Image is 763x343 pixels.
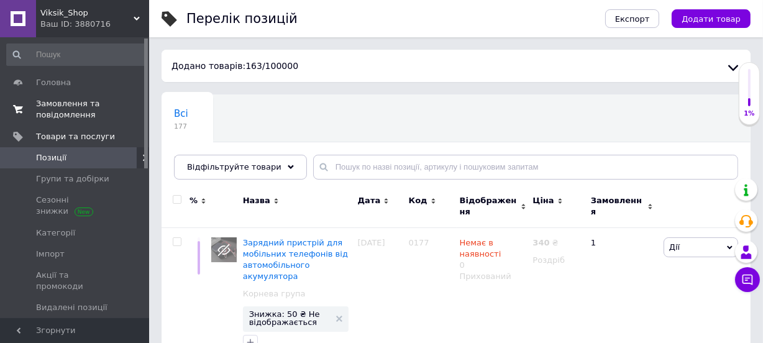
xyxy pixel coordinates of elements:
span: Готово до відправки [174,155,275,167]
span: Код [409,195,427,206]
span: Експорт [615,14,650,24]
span: Імпорт [36,249,65,260]
span: Позиції [36,152,66,163]
a: Корнева група [243,288,306,300]
div: Ваш ID: 3880716 [40,19,149,30]
div: Прихований [460,271,527,282]
b: 340 [532,238,549,247]
input: Пошук по назві позиції, артикулу і пошуковим запитам [313,155,738,180]
span: Дії [669,242,680,252]
span: 0177 [409,238,429,247]
button: Чат з покупцем [735,267,760,292]
span: Замовлення та повідомлення [36,98,115,121]
span: % [190,195,198,206]
span: Категорії [36,227,75,239]
span: Ціна [532,195,554,206]
a: Зарядний пристрій для мобільних телефонів від автомобільного акумулятора [243,238,348,281]
div: 1% [739,109,759,118]
span: Замовлення [591,195,644,217]
span: Немає в наявності [460,238,501,262]
img: Зарядное устройство для мобильных телефонов от автомобильного аккумулятора [211,237,237,263]
span: Всі [174,108,188,119]
div: ₴ [532,237,558,249]
span: Дата [358,195,381,206]
div: Роздріб [532,255,580,266]
div: 0 [460,237,527,272]
span: Viksik_Shop [40,7,134,19]
span: Видалені позиції [36,302,107,313]
span: 177 [174,122,188,131]
span: Головна [36,77,71,88]
span: Додати товар [682,14,741,24]
span: Додано товарів: / 100000 [171,61,298,71]
span: Товари та послуги [36,131,115,142]
span: Знижка: 50 ₴ Не відображається [249,310,330,326]
span: Відображення [460,195,518,217]
span: 163 [245,61,262,71]
button: Експорт [605,9,660,28]
span: Групи та добірки [36,173,109,185]
input: Пошук [6,43,146,66]
span: Назва [243,195,270,206]
button: Додати товар [672,9,751,28]
span: Сезонні знижки [36,194,115,217]
span: Акції та промокоди [36,270,115,292]
div: Перелік позицій [186,12,298,25]
span: Відфільтруйте товари [187,162,281,171]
